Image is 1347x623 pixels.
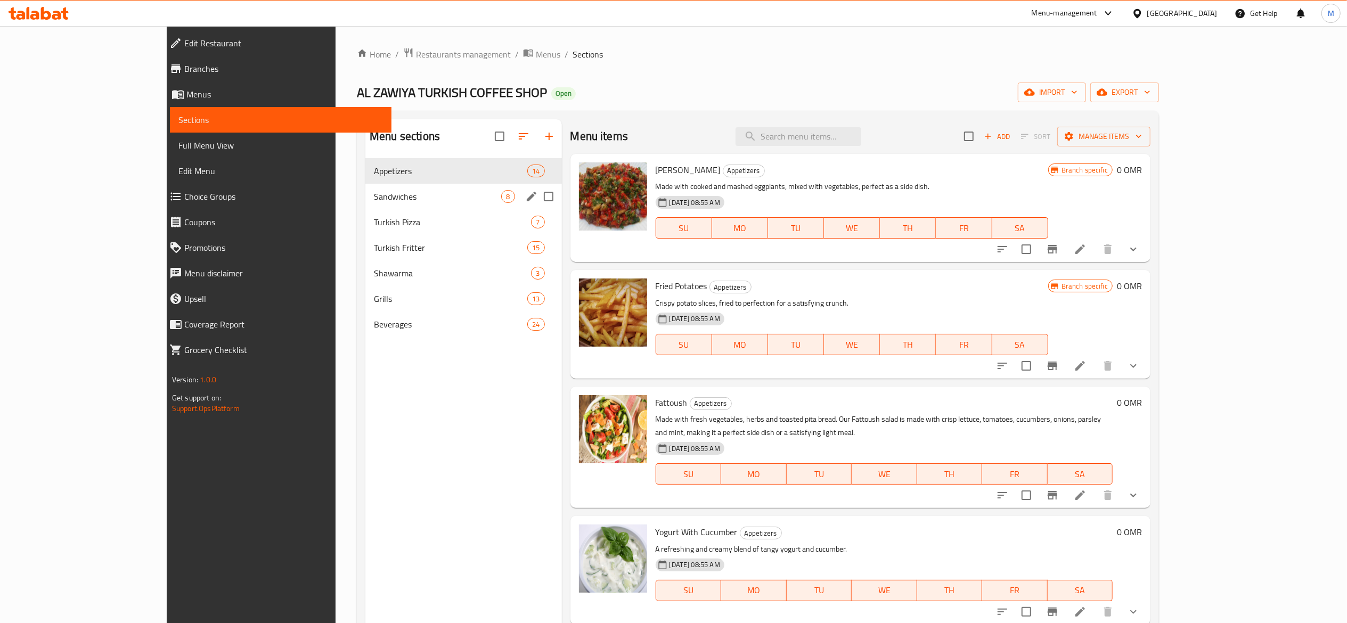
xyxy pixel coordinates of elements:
[374,241,527,254] span: Turkish Fritter
[365,184,561,209] div: Sandwiches8edit
[1032,7,1097,20] div: Menu-management
[665,560,724,570] span: [DATE] 08:55 AM
[1147,7,1218,19] div: [GEOGRAPHIC_DATA]
[172,401,240,415] a: Support.OpsPlatform
[710,281,751,293] span: Appetizers
[1127,489,1140,502] svg: Show Choices
[374,267,531,280] div: Shawarma
[178,113,383,126] span: Sections
[736,127,861,146] input: search
[936,334,992,355] button: FR
[768,334,824,355] button: TU
[536,124,562,149] button: Add section
[725,466,782,482] span: MO
[532,268,544,278] span: 3
[997,337,1044,353] span: SA
[660,466,717,482] span: SU
[395,48,399,61] li: /
[170,158,391,184] a: Edit Menu
[990,236,1015,262] button: sort-choices
[374,318,527,331] span: Beverages
[917,580,983,601] button: TH
[656,162,721,178] span: [PERSON_NAME]
[502,192,514,202] span: 8
[1057,281,1112,291] span: Branch specific
[531,267,544,280] div: items
[1117,278,1142,293] h6: 0 OMR
[374,190,501,203] span: Sandwiches
[1052,583,1109,598] span: SA
[716,220,764,236] span: MO
[880,217,936,239] button: TH
[1074,243,1087,256] a: Edit menu item
[1121,482,1146,508] button: show more
[488,125,511,147] span: Select all sections
[551,89,576,98] span: Open
[178,165,383,177] span: Edit Menu
[357,47,1159,61] nav: breadcrumb
[403,47,511,61] a: Restaurants management
[852,463,917,485] button: WE
[528,319,544,330] span: 24
[551,87,576,100] div: Open
[1074,359,1087,372] a: Edit menu item
[570,128,628,144] h2: Menu items
[980,128,1014,145] button: Add
[1074,489,1087,502] a: Edit menu item
[531,216,544,228] div: items
[772,337,820,353] span: TU
[656,334,712,355] button: SU
[1040,236,1065,262] button: Branch-specific-item
[992,217,1048,239] button: SA
[365,209,561,235] div: Turkish Pizza7
[161,81,391,107] a: Menus
[1026,86,1077,99] span: import
[1048,580,1113,601] button: SA
[982,463,1048,485] button: FR
[986,583,1043,598] span: FR
[721,580,787,601] button: MO
[723,165,765,177] div: Appetizers
[178,139,383,152] span: Full Menu View
[184,190,383,203] span: Choice Groups
[725,583,782,598] span: MO
[1074,605,1087,618] a: Edit menu item
[716,337,764,353] span: MO
[828,337,876,353] span: WE
[161,286,391,311] a: Upsell
[527,318,544,331] div: items
[824,334,880,355] button: WE
[1095,353,1121,379] button: delete
[656,217,712,239] button: SU
[982,580,1048,601] button: FR
[656,463,721,485] button: SU
[712,334,768,355] button: MO
[365,235,561,260] div: Turkish Fritter15
[1048,463,1113,485] button: SA
[161,260,391,286] a: Menu disclaimer
[1015,355,1038,377] span: Select to update
[527,292,544,305] div: items
[161,30,391,56] a: Edit Restaurant
[1040,353,1065,379] button: Branch-specific-item
[665,314,724,324] span: [DATE] 08:55 AM
[856,583,913,598] span: WE
[721,463,787,485] button: MO
[1099,86,1150,99] span: export
[416,48,511,61] span: Restaurants management
[1127,359,1140,372] svg: Show Choices
[660,220,708,236] span: SU
[917,463,983,485] button: TH
[532,217,544,227] span: 7
[1040,482,1065,508] button: Branch-specific-item
[772,220,820,236] span: TU
[656,395,688,411] span: Fattoush
[656,580,721,601] button: SU
[992,334,1048,355] button: SA
[579,278,647,347] img: Fried Potatoes
[161,184,391,209] a: Choice Groups
[824,217,880,239] button: WE
[980,128,1014,145] span: Add item
[880,334,936,355] button: TH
